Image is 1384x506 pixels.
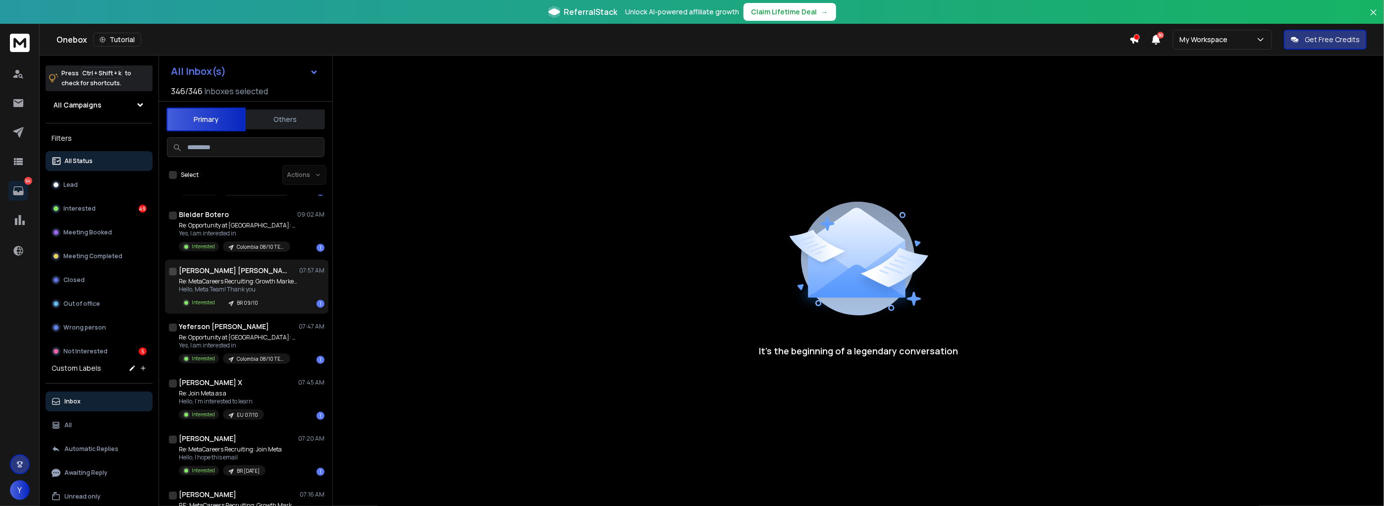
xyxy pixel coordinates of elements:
button: Claim Lifetime Deal→ [744,3,836,21]
h1: [PERSON_NAME] X [179,378,242,388]
div: 1 [317,244,324,252]
span: 346 / 346 [171,85,203,97]
p: Hello, I hope this email [179,453,282,461]
p: Press to check for shortcuts. [61,68,131,88]
button: Lead [46,175,153,195]
button: All Status [46,151,153,171]
p: Colombia 08/10 TEST [237,355,284,363]
div: 49 [139,205,147,213]
p: It’s the beginning of a legendary conversation [759,344,958,358]
button: All Campaigns [46,95,153,115]
p: Lead [63,181,78,189]
button: Wrong person [46,318,153,337]
p: Awaiting Reply [64,469,107,477]
button: Y [10,480,30,500]
h1: [PERSON_NAME] [PERSON_NAME] [179,266,288,276]
p: 07:57 AM [299,267,324,275]
button: Tutorial [93,33,141,47]
p: Out of office [63,300,100,308]
h3: Inboxes selected [205,85,268,97]
button: Get Free Credits [1284,30,1367,50]
p: Closed [63,276,85,284]
p: 09:02 AM [297,211,324,219]
p: Meeting Booked [63,228,112,236]
p: 07:45 AM [298,379,324,387]
button: Automatic Replies [46,439,153,459]
h3: Custom Labels [52,363,101,373]
p: Yes, I am interested in [179,341,298,349]
h1: Bleider Botero [179,210,229,220]
p: Not Interested [63,347,107,355]
button: Awaiting Reply [46,463,153,483]
p: Interested [192,467,215,474]
p: Interested [192,243,215,250]
h1: [PERSON_NAME] [179,490,236,500]
button: All [46,415,153,435]
h3: Filters [46,131,153,145]
button: Closed [46,270,153,290]
div: 1 [317,468,324,476]
h1: [PERSON_NAME] [179,434,236,444]
div: Onebox [56,33,1129,47]
p: BR [DATE] [237,467,260,475]
p: Wrong person [63,324,106,332]
button: All Inbox(s) [163,61,326,81]
a: 54 [8,181,28,201]
span: Ctrl + Shift + k [81,67,123,79]
p: Re: Opportunity at [GEOGRAPHIC_DATA]: Growth [179,334,298,341]
button: Meeting Booked [46,223,153,242]
div: 1 [317,356,324,364]
button: Out of office [46,294,153,314]
span: 50 [1157,32,1164,39]
p: BR 09/10 [237,299,258,307]
p: Interested [63,205,96,213]
p: Re: MetaCareers Recruiting: Join Meta [179,446,282,453]
p: 07:16 AM [300,491,324,499]
p: 07:47 AM [299,323,324,331]
p: Hello, I’m interested to learn [179,397,264,405]
button: Interested49 [46,199,153,219]
div: 5 [139,347,147,355]
div: 1 [317,300,324,308]
p: Colombia 08/10 TEST [237,243,284,251]
p: All Status [64,157,93,165]
label: Select [181,171,199,179]
p: Hello, Meta Team! Thank you [179,285,298,293]
p: My Workspace [1179,35,1231,45]
p: EU 07/10 [237,411,258,419]
p: Yes, I am interested in [179,229,298,237]
p: 07:20 AM [298,435,324,443]
h1: Yeferson [PERSON_NAME] [179,322,269,332]
p: 54 [24,177,32,185]
p: Unlock AI-powered affiliate growth [626,7,740,17]
p: Re: Opportunity at [GEOGRAPHIC_DATA]: Growth [179,222,298,229]
span: → [821,7,828,17]
p: Meeting Completed [63,252,122,260]
span: ReferralStack [564,6,618,18]
p: All [64,421,72,429]
h1: All Inbox(s) [171,66,226,76]
h1: All Campaigns [53,100,102,110]
p: Interested [192,299,215,306]
p: Get Free Credits [1305,35,1360,45]
p: Re: Join Meta as a [179,390,264,397]
p: Automatic Replies [64,445,118,453]
p: Interested [192,411,215,418]
p: Inbox [64,397,81,405]
button: Meeting Completed [46,246,153,266]
div: 1 [317,412,324,420]
p: Interested [192,355,215,362]
button: Close banner [1367,6,1380,30]
button: Primary [166,108,246,131]
button: Others [246,109,325,130]
button: Inbox [46,392,153,411]
p: Unread only [64,493,101,501]
button: Not Interested5 [46,341,153,361]
p: Re: MetaCareers Recruiting: Growth Marketing [179,278,298,285]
